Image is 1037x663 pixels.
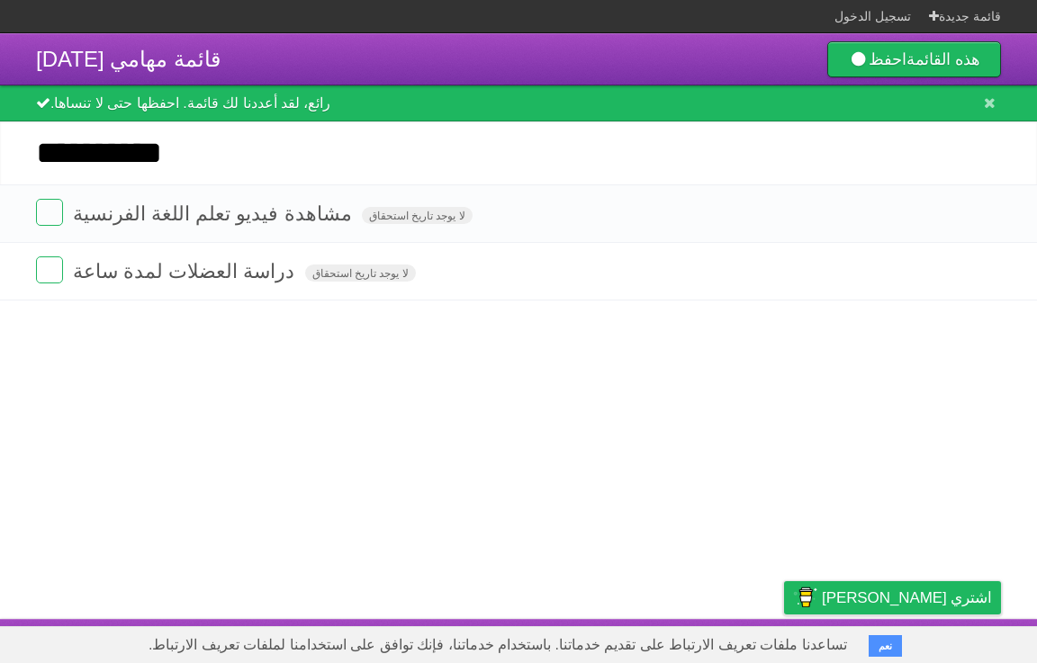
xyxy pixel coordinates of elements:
[312,267,409,280] font: لا يوجد تاريخ استحقاق
[369,210,465,222] font: لا يوجد تاريخ استحقاق
[822,589,992,606] font: اشتري [PERSON_NAME]
[827,41,1001,77] a: احفظهذه القائمة
[36,47,221,71] font: قائمة مهامي [DATE]
[834,9,911,23] font: تسجيل الدخول
[939,9,1001,23] font: قائمة جديدة
[793,582,817,613] img: اشتري لي قهوة
[583,623,603,659] a: عن
[771,623,825,659] a: خصوصية
[50,95,330,111] font: رائع، لقد أعددنا لك قائمة. احفظها حتى لا تنساها.
[869,635,902,657] button: نعم
[626,623,686,659] a: المطورون
[149,637,847,652] font: تساعدنا ملفات تعريف الارتباط على تقديم خدماتنا. باستخدام خدماتنا، فإنك توافق على استخدامنا لملفات...
[846,623,1001,659] a: اقترح [PERSON_NAME]
[708,623,748,659] a: شروط
[879,641,892,651] font: نعم
[36,199,63,226] label: منتهي
[73,202,351,225] font: مشاهدة فيديو تعلم اللغة الفرنسية
[784,581,1001,614] a: اشتري [PERSON_NAME]
[73,260,294,282] font: دراسة العضلات لمدة ساعة
[906,50,980,68] font: هذه القائمة
[869,50,906,68] font: احفظ
[36,256,63,283] label: منتهي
